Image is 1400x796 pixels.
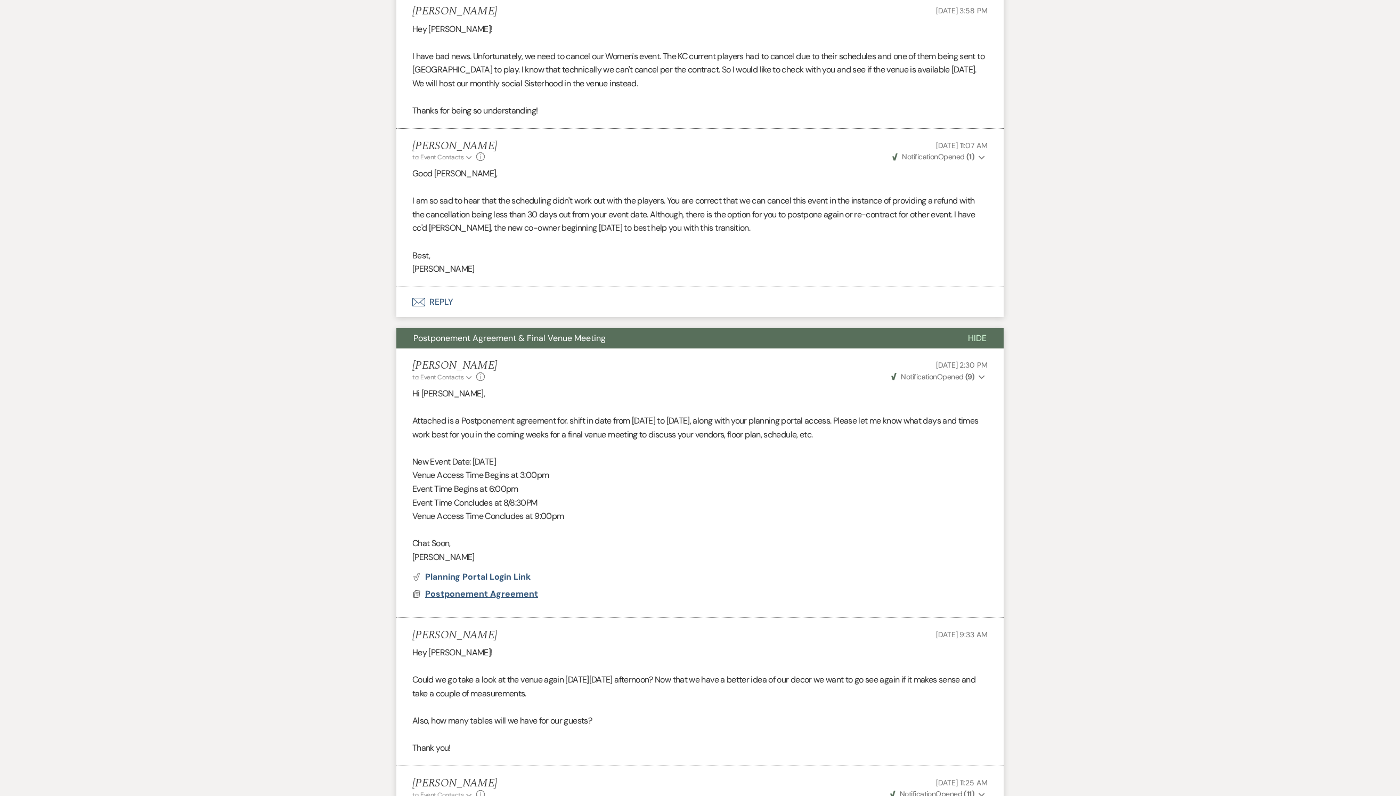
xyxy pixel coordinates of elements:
span: to: Event Contacts [412,373,463,381]
span: [DATE] 11:25 AM [936,778,988,787]
strong: ( 9 ) [965,372,974,381]
div: Hey [PERSON_NAME]! Could we go take a look at the venue again [DATE][DATE] afternoon? Now that we... [412,646,988,755]
span: [DATE] 11:07 AM [936,141,988,150]
span: [DATE] 2:30 PM [936,360,988,370]
span: Postponement Agreement & Final Venue Meeting [413,332,606,344]
p: Best, [412,249,988,263]
span: Hide [968,332,987,344]
p: Attached is a Postponement agreement for. shift in date from [DATE] to [DATE], along with your pl... [412,414,988,441]
p: I am so sad to hear that the scheduling didn't work out with the players. You are correct that we... [412,194,988,235]
button: Planning Portal Login Link [412,573,531,581]
span: Planning Portal Login Link [425,571,531,582]
h5: [PERSON_NAME] [412,629,497,642]
h5: [PERSON_NAME] [412,5,497,18]
p: Chat Soon, [412,537,988,550]
span: [DATE] 9:33 AM [936,630,988,639]
p: Venue Access Time Concludes at 9:00pm [412,509,988,523]
span: [DATE] 3:58 PM [936,6,988,15]
span: Notification [902,152,938,161]
button: Postponement Agreement & Final Venue Meeting [396,328,951,348]
p: Event Time Begins at 6:00pm [412,482,988,496]
p: Venue Access Time Begins at 3:00pm [412,468,988,482]
p: [PERSON_NAME] [412,262,988,276]
span: to: Event Contacts [412,153,463,161]
button: NotificationOpened (1) [891,151,988,163]
button: Hide [951,328,1004,348]
p: [PERSON_NAME] [412,550,988,564]
h5: [PERSON_NAME] [412,359,497,372]
h5: [PERSON_NAME] [412,140,497,153]
p: New Event Date: [DATE] [412,455,988,469]
button: to: Event Contacts [412,152,474,162]
span: Notification [901,372,937,381]
div: Hey [PERSON_NAME]! I have bad news. Unfortunately, we need to cancel our Women's event. The KC cu... [412,22,988,118]
strong: ( 1 ) [966,152,974,161]
p: Good [PERSON_NAME], [412,167,988,181]
button: to: Event Contacts [412,372,474,382]
h5: [PERSON_NAME] [412,777,497,790]
button: Postponement Agreement [425,588,541,600]
p: Event Time Concludes at 8/8:30PM [412,496,988,510]
button: NotificationOpened (9) [890,371,988,383]
p: Hi [PERSON_NAME], [412,387,988,401]
span: Opened [892,152,974,161]
span: Postponement Agreement [425,588,538,599]
button: Reply [396,287,1004,317]
span: Opened [891,372,974,381]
